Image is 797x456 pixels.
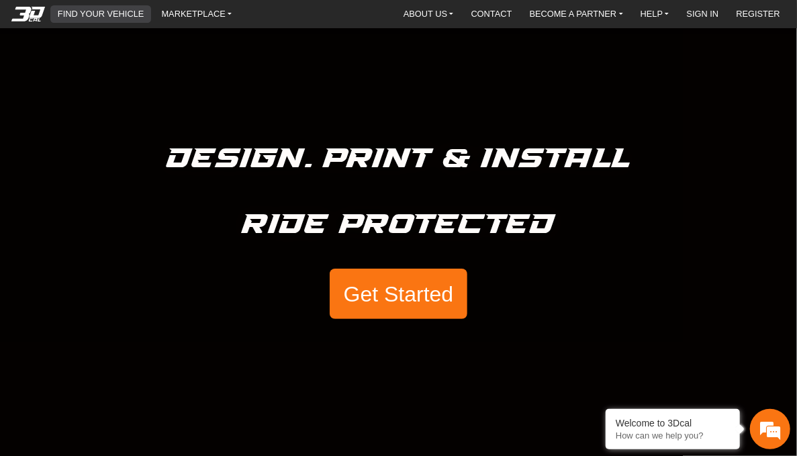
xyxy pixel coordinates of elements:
[90,339,173,381] div: FAQs
[524,5,628,23] a: BECOME A PARTNER
[52,5,149,23] a: FIND YOUR VEHICLE
[616,430,730,441] p: How can we help you?
[466,5,518,23] a: CONTACT
[330,269,467,320] button: Get Started
[90,71,246,88] div: Chat with us now
[156,5,238,23] a: MARKETPLACE
[731,5,785,23] a: REGISTER
[398,5,459,23] a: ABOUT US
[7,292,256,339] textarea: Type your message and hit 'Enter'
[15,69,35,89] div: Navigation go back
[173,339,256,381] div: Articles
[220,7,252,39] div: Minimize live chat window
[616,418,730,428] div: Welcome to 3Dcal
[78,129,185,257] span: We're online!
[242,203,555,247] h5: Ride Protected
[167,137,630,181] h5: Design. Print & Install
[7,363,90,372] span: Conversation
[682,5,724,23] a: SIGN IN
[635,5,675,23] a: HELP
